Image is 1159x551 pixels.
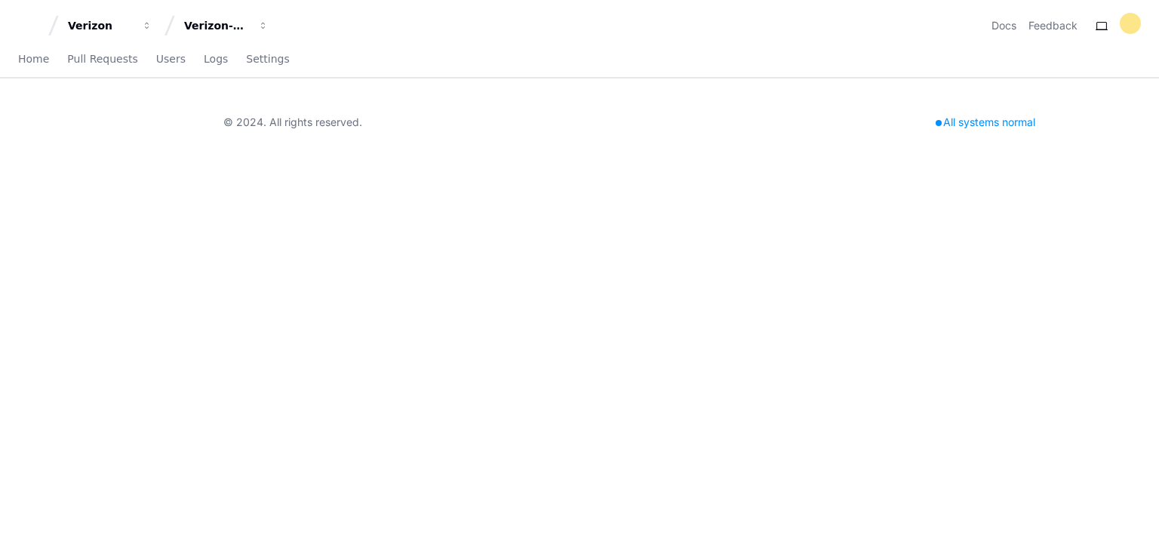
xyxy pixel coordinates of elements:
[246,42,289,77] a: Settings
[62,12,158,39] button: Verizon
[18,54,49,63] span: Home
[1028,18,1078,33] button: Feedback
[18,42,49,77] a: Home
[223,115,362,130] div: © 2024. All rights reserved.
[184,18,249,33] div: Verizon-Clarify-Order-Management
[927,112,1044,133] div: All systems normal
[156,54,186,63] span: Users
[991,18,1016,33] a: Docs
[67,54,137,63] span: Pull Requests
[204,42,228,77] a: Logs
[156,42,186,77] a: Users
[204,54,228,63] span: Logs
[246,54,289,63] span: Settings
[67,42,137,77] a: Pull Requests
[178,12,275,39] button: Verizon-Clarify-Order-Management
[68,18,133,33] div: Verizon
